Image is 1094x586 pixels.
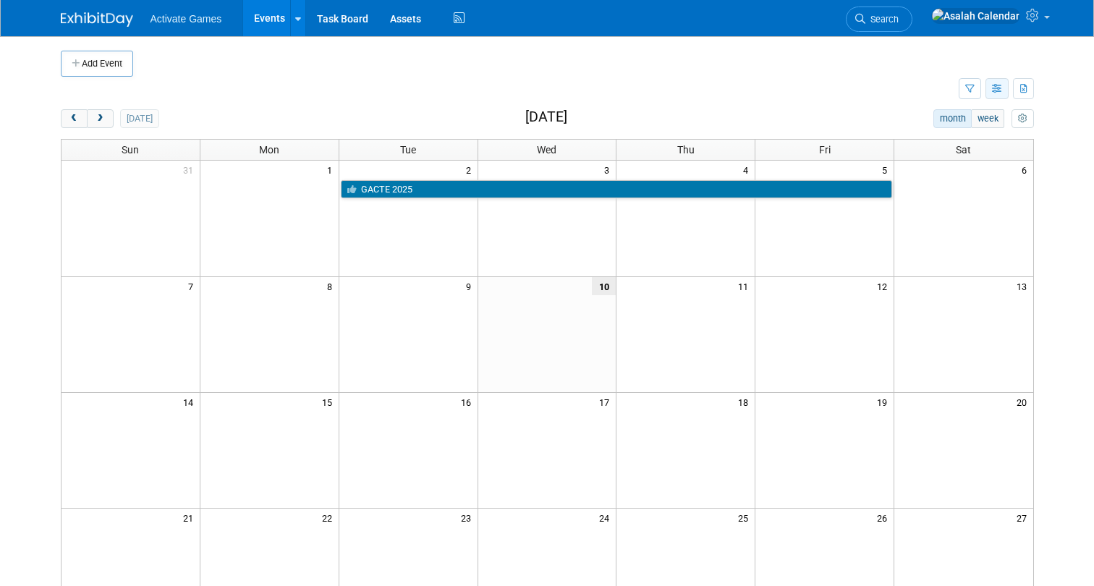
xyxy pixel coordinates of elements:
span: 24 [598,509,616,527]
span: Wed [537,144,556,156]
span: 23 [459,509,478,527]
span: 12 [875,277,894,295]
button: next [87,109,114,128]
button: Add Event [61,51,133,77]
span: 9 [465,277,478,295]
span: 2 [465,161,478,179]
span: 11 [737,277,755,295]
button: myCustomButton [1012,109,1033,128]
span: 5 [881,161,894,179]
span: 7 [187,277,200,295]
span: 3 [603,161,616,179]
button: [DATE] [120,109,158,128]
span: 10 [592,277,616,295]
span: Mon [259,144,279,156]
span: Activate Games [150,13,222,25]
span: 17 [598,393,616,411]
span: 14 [182,393,200,411]
i: Personalize Calendar [1018,114,1027,124]
span: Thu [677,144,695,156]
span: 4 [742,161,755,179]
a: Search [846,7,912,32]
img: Asalah Calendar [931,8,1020,24]
button: week [971,109,1004,128]
span: 25 [737,509,755,527]
h2: [DATE] [525,109,567,125]
span: 15 [321,393,339,411]
span: 27 [1015,509,1033,527]
span: 19 [875,393,894,411]
span: 16 [459,393,478,411]
button: prev [61,109,88,128]
img: ExhibitDay [61,12,133,27]
span: 22 [321,509,339,527]
span: 18 [737,393,755,411]
span: Tue [400,144,416,156]
a: GACTE 2025 [341,180,892,199]
span: 13 [1015,277,1033,295]
span: 1 [326,161,339,179]
span: 8 [326,277,339,295]
span: 31 [182,161,200,179]
span: 20 [1015,393,1033,411]
span: Sat [956,144,971,156]
span: 26 [875,509,894,527]
span: Search [865,14,899,25]
span: Sun [122,144,139,156]
button: month [933,109,972,128]
span: Fri [819,144,831,156]
span: 21 [182,509,200,527]
span: 6 [1020,161,1033,179]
